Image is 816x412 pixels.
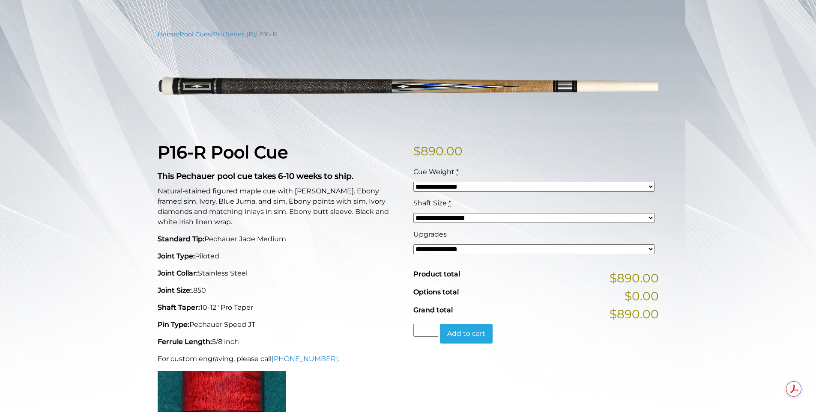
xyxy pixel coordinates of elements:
p: .850 [158,285,403,296]
span: Grand total [413,306,453,314]
input: Product quantity [413,324,438,337]
strong: Joint Collar: [158,269,198,277]
strong: Standard Tip: [158,235,204,243]
span: $0.00 [625,287,659,305]
strong: Pin Type: [158,320,189,329]
p: For custom engraving, please call [158,354,403,364]
p: Pechauer Jade Medium [158,234,403,244]
a: Pool Cues [179,30,211,38]
span: Shaft Size [413,199,447,207]
span: Product total [413,270,460,278]
strong: Joint Type: [158,252,195,260]
a: [PHONE_NUMBER]. [272,355,339,363]
span: $890.00 [610,269,659,287]
strong: Ferrule Length: [158,338,212,346]
abbr: required [456,168,459,176]
p: Stainless Steel [158,268,403,279]
span: Upgrades [413,230,447,238]
a: Home [158,30,177,38]
p: Piloted [158,251,403,261]
img: P16-N.png [158,45,659,129]
nav: Breadcrumb [158,30,659,39]
strong: Joint Size: [158,286,192,294]
span: $ [413,144,421,158]
p: Pechauer Speed JT [158,320,403,330]
span: $890.00 [610,305,659,323]
a: Pro Series (R) [213,30,255,38]
p: 10-12" Pro Taper [158,302,403,313]
button: Add to cart [440,324,493,344]
abbr: required [448,199,451,207]
strong: This Pechauer pool cue takes 6-10 weeks to ship. [158,171,353,181]
bdi: 890.00 [413,144,463,158]
span: Options total [413,288,459,296]
p: Natural-stained figured maple cue with [PERSON_NAME]. Ebony framed sim. Ivory, Blue Juma, and sim... [158,186,403,227]
strong: P16-R Pool Cue [158,142,288,163]
p: 5/8 inch [158,337,403,347]
span: Cue Weight [413,168,454,176]
strong: Shaft Taper: [158,303,200,311]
